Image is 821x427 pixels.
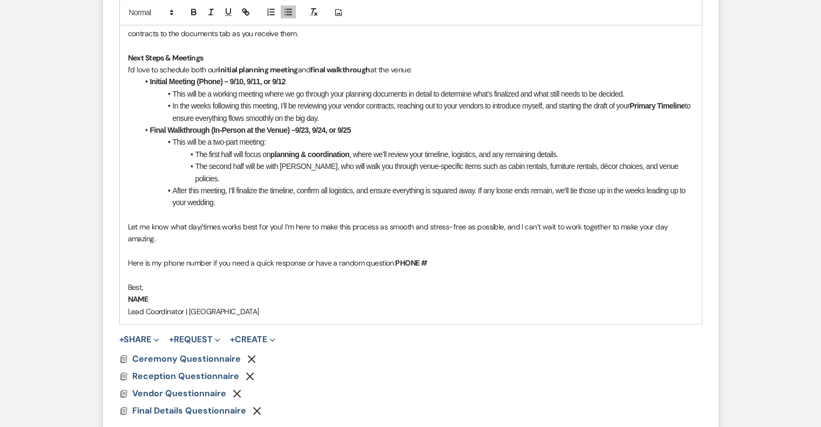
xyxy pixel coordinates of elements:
[173,101,693,122] span: to ensure everything flows smoothly on the big day.
[128,282,144,292] span: Best,
[128,294,148,304] strong: NAME
[139,160,694,185] li: The second half will be with [PERSON_NAME], who will walk you through venue-specific items such a...
[132,388,226,399] span: Vendor Questionnaire
[169,335,174,344] span: +
[132,353,243,365] button: Ceremony Questionnaire
[132,353,241,364] span: Ceremony Questionnaire
[132,370,239,382] span: Reception Questionnaire
[132,405,246,416] span: Final Details Questionnaire
[230,335,235,344] span: +
[173,186,687,207] span: After this meeting, I’ll finalize the timeline, confirm all logistics, and ensure everything is s...
[270,150,349,159] strong: planning & coordination
[128,53,203,63] strong: Next Steps & Meetings
[230,335,275,344] button: Create
[629,101,684,110] strong: Primary Timeline
[132,387,229,400] button: Vendor Questionnaire
[128,222,670,243] span: Let me know what day/times works best for you! I’m here to make this process as smooth and stress...
[218,65,298,74] strong: initial planning meeting
[395,258,427,268] strong: PHONE #
[310,65,370,74] strong: final walkthrough
[169,335,220,344] button: Request
[128,65,219,74] span: I’d love to schedule both our
[132,404,249,417] button: Final Details Questionnaire
[349,150,558,159] span: , where we’ll review your timeline, logistics, and any remaining details.
[195,150,270,159] span: The first half will focus on
[370,65,412,74] span: at the venue:
[128,258,396,268] span: Here is my phone number if you need a quick response or have a random question:
[128,307,259,316] span: Lead Coordinator | [GEOGRAPHIC_DATA]
[119,335,160,344] button: Share
[150,126,351,134] strong: Final Walkthrough (In-Person at the Venue) –9/23, 9/24, or 9/25
[298,65,310,74] span: and
[173,101,630,110] span: In the weeks following this meeting, I’ll be reviewing your vendor contracts, reaching out to you...
[132,370,242,383] button: Reception Questionnaire
[173,90,625,98] span: This will be a working meeting where we go through your planning documents in detail to determine...
[119,335,124,344] span: +
[173,138,266,146] span: This will be a two-part meeting:
[150,77,286,86] strong: Initial Meeting (Phone) – 9/10, 9/11, or 9/12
